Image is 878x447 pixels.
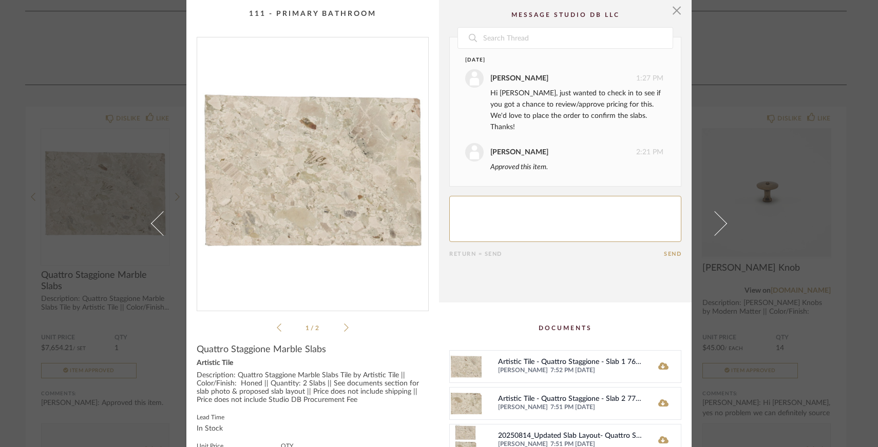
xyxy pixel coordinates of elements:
[306,325,311,331] span: 1
[450,388,483,419] img: a1c3d840-b4d8-4499-9c61-24fbbe556199_64x64.jpg
[498,403,548,412] span: [PERSON_NAME]
[490,161,663,173] div: Approved this item.
[465,143,663,161] div: 2:21 PM
[550,367,643,375] span: 7:52 PM [DATE]
[498,395,643,403] div: Artistic Tile - Quattro Staggione - Slab 2 77x109.jpeg
[482,28,673,48] input: Search Thread
[664,251,681,257] button: Send
[197,372,429,404] div: Description: Quattro Staggione Marble Slabs Tile by Artistic Tile || Color/Finish: Honed || Quant...
[311,325,315,331] span: /
[450,351,483,382] img: 5badc382-aced-4d25-ab6e-074964a73002_64x64.jpg
[197,413,224,421] label: Lead Time
[197,425,224,433] div: In Stock
[197,37,428,302] img: 3ded0854-2597-48fc-a9e8-b76f564cc950_1000x1000.jpg
[490,147,548,158] div: [PERSON_NAME]
[197,359,429,368] div: Artistic Tile
[465,69,663,88] div: 1:27 PM
[315,325,320,331] span: 2
[465,56,644,64] div: [DATE]
[197,37,428,302] div: 0
[490,88,663,133] div: Hi [PERSON_NAME], just wanted to check in to see if you got a chance to review/approve pricing fo...
[498,358,643,367] div: Artistic Tile - Quattro Staggione - Slab 1 76x111.jpeg
[498,432,643,440] div: 20250814_Updated Slab Layout- Quattro Staggione Slabspdf.pdf
[498,367,548,375] span: [PERSON_NAME]
[449,251,664,257] div: Return = Send
[197,344,326,355] span: Quattro Staggione Marble Slabs
[550,403,643,412] span: 7:51 PM [DATE]
[490,73,548,84] div: [PERSON_NAME]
